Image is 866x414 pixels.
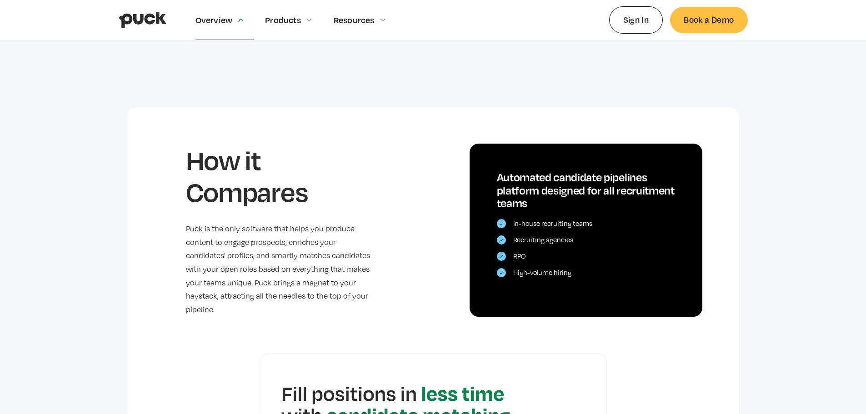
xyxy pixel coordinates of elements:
div: High-volume hiring [513,269,571,277]
div: Resources [334,15,375,25]
img: Checkmark icon [500,254,503,258]
h2: How it Compares [186,144,375,208]
div: Overview [195,15,233,25]
a: Book a Demo [670,7,747,33]
p: Puck is the only software that helps you produce content to engage prospects, enriches your candi... [186,222,375,317]
img: Checkmark icon [500,238,503,242]
div: RPO [513,252,526,260]
a: Sign In [609,6,663,33]
img: Checkmark icon [500,271,503,274]
div: Recruiting agencies [513,236,573,244]
img: Checkmark icon [500,222,503,225]
div: Products [265,15,301,25]
div: In-house recruiting teams [513,219,592,228]
div: Automated candidate pipelines platform designed for all recruitment teams [497,171,675,210]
